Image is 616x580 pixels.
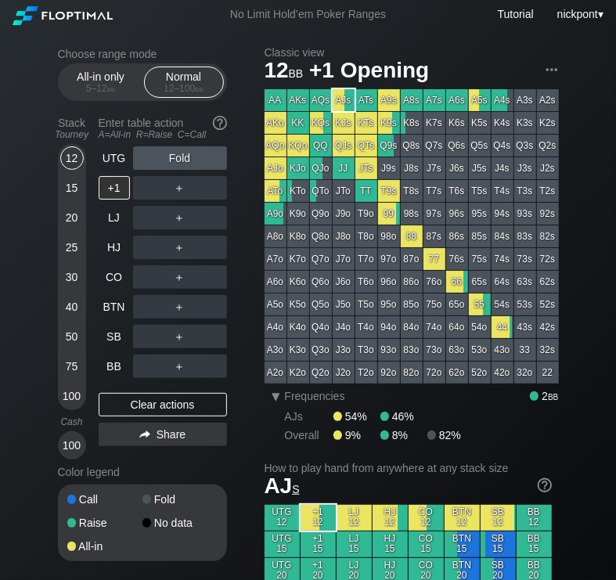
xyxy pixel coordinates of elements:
div: BB [99,355,130,378]
div: A2s [537,89,559,111]
div: ＋ [133,236,227,259]
div: K5o [287,294,309,315]
div: +1 12 [301,505,336,531]
div: 92s [537,203,559,225]
div: 8% [380,429,427,441]
div: Q4s [492,135,513,157]
div: ATs [355,89,377,111]
div: 74o [423,316,445,338]
div: QJs [333,135,355,157]
div: T5o [355,294,377,315]
div: Q9o [310,203,332,225]
div: AKs [287,89,309,111]
div: J6o [333,271,355,293]
div: ATo [265,180,286,202]
div: Fold [142,494,218,505]
div: 76o [423,271,445,293]
div: LJ [99,206,130,229]
div: JJ [333,157,355,179]
div: 92o [378,362,400,384]
div: HJ [99,236,130,259]
div: 12 [60,146,84,170]
div: AJs [285,410,333,423]
div: QTs [355,135,377,157]
div: K8s [401,112,423,134]
div: BB 12 [517,505,552,531]
div: 100 [60,384,84,408]
div: 83s [514,225,536,247]
div: T2s [537,180,559,202]
h2: How to play hand from anywhere at any stack size [265,462,552,474]
div: A5s [469,89,491,111]
div: 66 [446,271,468,293]
div: Q3s [514,135,536,157]
div: 83o [401,339,423,361]
div: Q2o [310,362,332,384]
div: Cash [52,416,92,427]
div: K9s [378,112,400,134]
div: 64o [446,316,468,338]
div: BTN [99,295,130,319]
div: KTs [355,112,377,134]
div: A6o [265,271,286,293]
div: J4s [492,157,513,179]
div: 97o [378,248,400,270]
img: Floptimal logo [13,6,113,25]
div: 75o [423,294,445,315]
div: 82o [401,362,423,384]
div: 72o [423,362,445,384]
div: 62o [446,362,468,384]
div: A=All-in R=Raise C=Call [99,129,227,140]
div: KK [287,112,309,134]
div: Color legend [58,459,227,485]
span: bb [548,390,558,402]
div: T8s [401,180,423,202]
div: ＋ [133,206,227,229]
div: T7o [355,248,377,270]
div: A7o [265,248,286,270]
div: T5s [469,180,491,202]
div: No data [142,517,218,528]
div: 30 [60,265,84,289]
div: K4s [492,112,513,134]
div: QQ [310,135,332,157]
div: 33 [514,339,536,361]
div: ＋ [133,176,227,200]
div: 15 [60,176,84,200]
div: KJs [333,112,355,134]
div: 32s [537,339,559,361]
div: 32o [514,362,536,384]
div: J3o [333,339,355,361]
div: HJ 12 [373,505,408,531]
div: 87s [423,225,445,247]
div: ＋ [133,325,227,348]
div: Normal [148,67,220,97]
div: K9o [287,203,309,225]
div: 22 [537,362,559,384]
div: AQs [310,89,332,111]
div: BTN 12 [445,505,480,531]
div: T2o [355,362,377,384]
div: Q8s [401,135,423,157]
div: JTo [333,180,355,202]
div: Overall [285,429,333,441]
div: J8o [333,225,355,247]
div: Stack [52,110,92,146]
div: 54o [469,316,491,338]
div: 46% [380,410,414,423]
div: J4o [333,316,355,338]
div: 9% [333,429,380,441]
div: 95s [469,203,491,225]
div: Fold [133,146,227,170]
div: J9s [378,157,400,179]
div: 94s [492,203,513,225]
div: ＋ [133,295,227,319]
span: s [292,479,299,496]
div: 88 [401,225,423,247]
div: Tourney [52,129,92,140]
div: K3o [287,339,309,361]
div: 42s [537,316,559,338]
div: 75s [469,248,491,270]
div: K5s [469,112,491,134]
div: A9s [378,89,400,111]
